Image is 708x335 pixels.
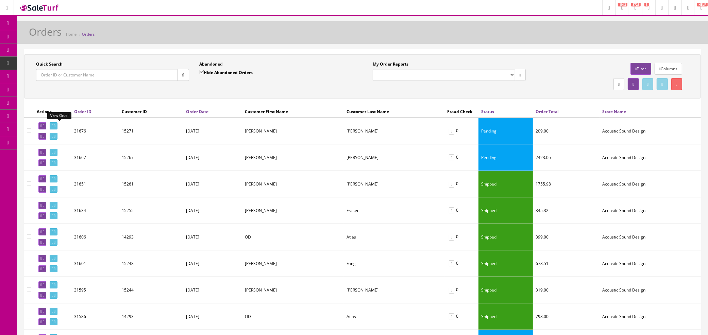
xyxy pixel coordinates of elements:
td: 15244 [119,277,183,303]
div: View Order [47,112,71,119]
td: Fong [344,171,444,197]
td: Shipped [478,303,533,330]
td: Bauman [344,277,444,303]
td: [DATE] [183,277,242,303]
td: 31634 [71,197,119,224]
td: OD [242,303,344,330]
td: 31601 [71,250,119,277]
img: SaleTurf [19,3,60,12]
td: Derek [242,171,344,197]
td: 798.00 [533,303,600,330]
label: Abandoned [199,61,223,67]
td: Acoustic Sound Design [600,224,701,250]
td: Fraser [344,197,444,224]
th: Fraud Check [444,105,478,118]
label: My Order Reports [373,61,408,67]
td: 31667 [71,144,119,171]
a: Filter [630,63,651,75]
td: Gregg [242,277,344,303]
td: Regina [242,118,344,144]
input: Hide Abandoned Orders [199,70,204,74]
span: HELP [697,3,708,6]
td: 209.00 [533,118,600,144]
td: 15267 [119,144,183,171]
td: 15271 [119,118,183,144]
td: 14293 [119,303,183,330]
a: Orders [82,32,95,37]
a: Status [481,109,494,114]
a: Order ID [74,109,91,114]
td: Geoffrey [242,250,344,277]
td: 0 [444,171,478,197]
td: Atias [344,224,444,250]
label: Quick Search [36,61,63,67]
td: Shipped [478,250,533,277]
td: OD [242,224,344,250]
td: Fang [344,250,444,277]
td: [DATE] [183,197,242,224]
span: 3 [644,3,649,6]
td: Doug [242,197,344,224]
td: 31676 [71,118,119,144]
td: Acoustic Sound Design [600,197,701,224]
td: 31595 [71,277,119,303]
td: [DATE] [183,250,242,277]
td: Shipped [478,277,533,303]
td: 0 [444,144,478,171]
th: Customer First Name [242,105,344,118]
td: Pending [478,144,533,171]
td: 0 [444,224,478,250]
a: Home [66,32,77,37]
td: 15255 [119,197,183,224]
td: [DATE] [183,118,242,144]
td: 319.00 [533,277,600,303]
span: 8723 [631,3,641,6]
td: Acoustic Sound Design [600,277,701,303]
td: 31586 [71,303,119,330]
td: Atias [344,303,444,330]
td: 31651 [71,171,119,197]
label: Hide Abandoned Orders [199,69,253,76]
a: Store Name [602,109,626,114]
td: 2423.05 [533,144,600,171]
td: 0 [444,197,478,224]
th: Actions [34,105,71,118]
td: allen [242,144,344,171]
td: Pending [478,118,533,144]
td: 0 [444,118,478,144]
td: Acoustic Sound Design [600,144,701,171]
span: 1943 [618,3,627,6]
td: [DATE] [183,303,242,330]
td: 678.51 [533,250,600,277]
td: 1755.98 [533,171,600,197]
th: Customer Last Name [344,105,444,118]
td: [DATE] [183,171,242,197]
td: Shipped [478,171,533,197]
td: 31606 [71,224,119,250]
td: 15248 [119,250,183,277]
td: 14293 [119,224,183,250]
a: Order Total [536,109,559,114]
td: 15261 [119,171,183,197]
td: Shipped [478,197,533,224]
th: Customer ID [119,105,183,118]
td: Acoustic Sound Design [600,171,701,197]
td: 0 [444,250,478,277]
a: Columns [655,63,682,75]
td: Acoustic Sound Design [600,118,701,144]
h1: Orders [29,26,62,37]
td: 0 [444,277,478,303]
td: 0 [444,303,478,330]
input: Order ID or Customer Name [36,69,178,81]
td: Acoustic Sound Design [600,250,701,277]
td: [DATE] [183,224,242,250]
td: Acoustic Sound Design [600,303,701,330]
td: Edwards [344,118,444,144]
a: Order Date [186,109,208,114]
td: Shipped [478,224,533,250]
td: 399.00 [533,224,600,250]
td: 345.32 [533,197,600,224]
td: [DATE] [183,144,242,171]
td: cespedes [344,144,444,171]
